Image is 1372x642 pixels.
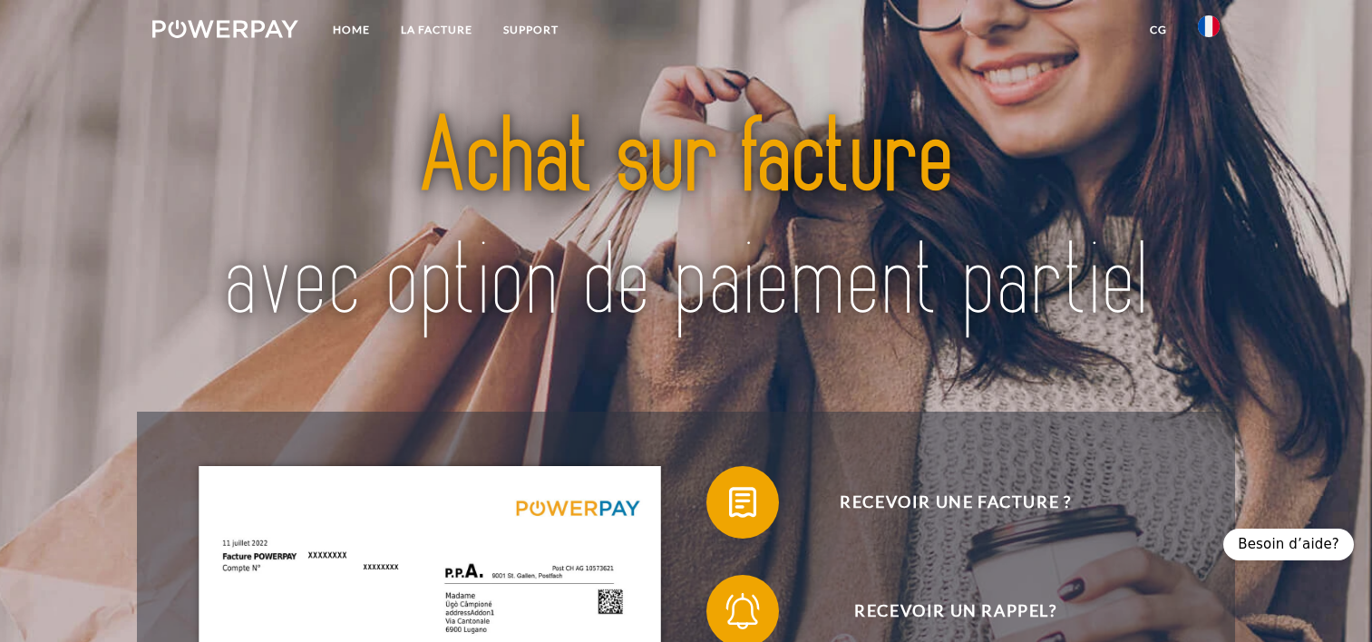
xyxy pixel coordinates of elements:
img: logo-powerpay-white.svg [152,20,298,38]
img: title-powerpay_fr.svg [205,64,1167,378]
a: LA FACTURE [385,14,488,46]
img: qb_bill.svg [720,480,765,525]
span: Recevoir une facture ? [734,466,1178,539]
img: qb_bell.svg [720,588,765,634]
button: Recevoir une facture ? [706,466,1178,539]
a: Support [488,14,574,46]
img: fr [1198,15,1220,37]
a: CG [1134,14,1182,46]
div: Besoin d’aide? [1223,529,1354,560]
a: Home [317,14,385,46]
